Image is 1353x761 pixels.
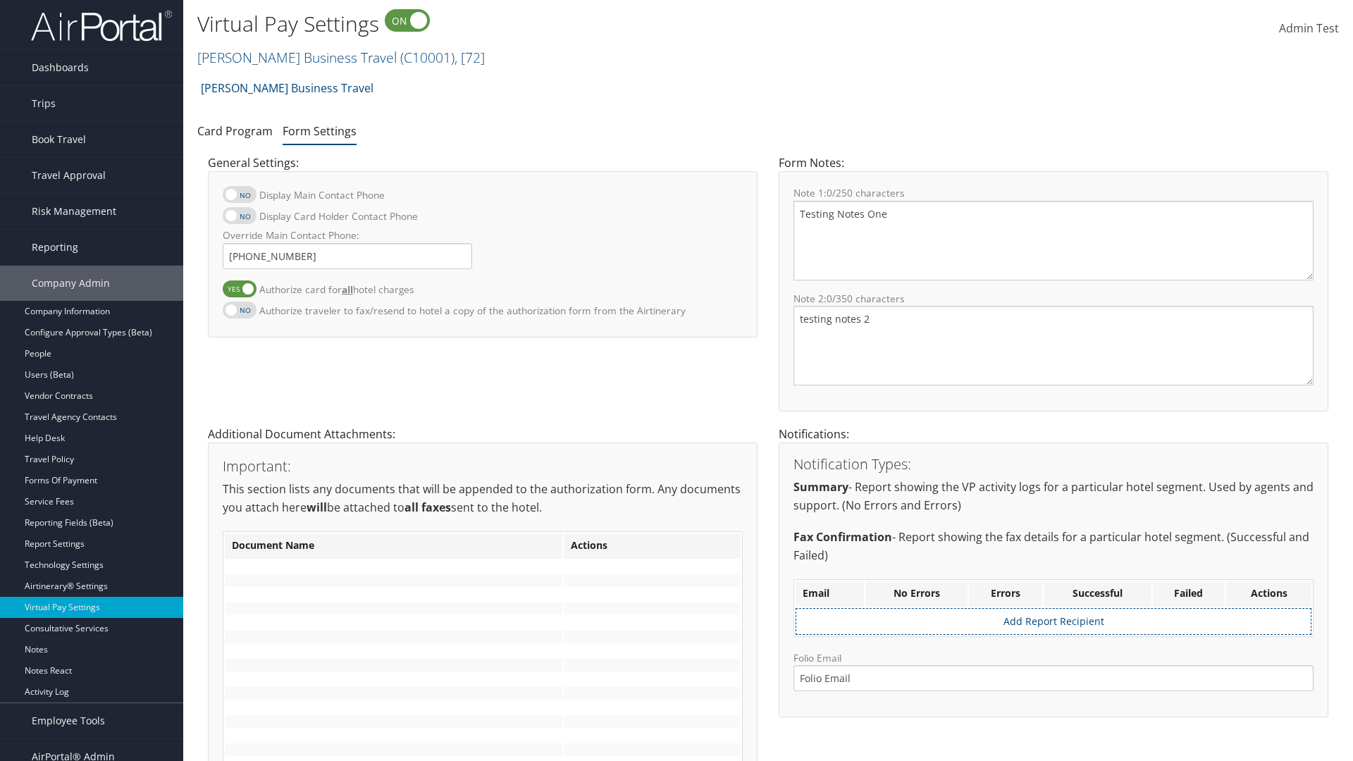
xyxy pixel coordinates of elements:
th: Actions [1226,581,1311,607]
span: 0 [827,186,832,199]
th: Failed [1153,581,1225,607]
span: Company Admin [32,266,110,301]
th: Errors [969,581,1042,607]
h3: Notification Types: [793,457,1314,471]
label: Display Main Contact Phone [259,182,385,208]
label: Note 2: /350 characters [793,292,1314,306]
span: ( C10001 ) [400,48,455,67]
label: Override Main Contact Phone: [223,228,472,242]
a: [PERSON_NAME] Business Travel [201,74,373,102]
img: airportal-logo.png [31,9,172,42]
p: This section lists any documents that will be appended to the authorization form. Any documents y... [223,481,743,516]
th: Successful [1044,581,1151,607]
strong: all [342,283,353,296]
span: Trips [32,86,56,121]
label: Authorize traveler to fax/resend to hotel a copy of the authorization form from the Airtinerary [259,297,686,323]
label: Authorize card for hotel charges [259,276,414,302]
a: [PERSON_NAME] Business Travel [197,48,485,67]
span: Admin Test [1279,20,1339,36]
span: 0 [827,292,832,305]
p: - Report showing the fax details for a particular hotel segment. (Successful and Failed) [793,528,1314,564]
th: Document Name [225,533,562,559]
a: Admin Test [1279,7,1339,51]
h1: Virtual Pay Settings [197,9,958,39]
input: Folio Email [793,665,1314,691]
span: Reporting [32,230,78,265]
label: Note 1: /250 characters [793,186,1314,200]
a: Add Report Recipient [1003,614,1104,628]
div: Notifications: [768,426,1339,731]
label: Folio Email [793,651,1314,691]
div: General Settings: [197,154,768,351]
span: Employee Tools [32,703,105,738]
h3: Important: [223,459,743,474]
label: Display Card Holder Contact Phone [259,203,418,229]
strong: Fax Confirmation [793,529,892,545]
span: Book Travel [32,122,86,157]
th: No Errors [865,581,967,607]
th: Actions [564,533,741,559]
a: Card Program [197,123,273,139]
textarea: testing notes 2 [793,306,1314,385]
strong: Summary [793,479,848,495]
th: Email [796,581,864,607]
strong: all faxes [404,500,451,515]
span: , [ 72 ] [455,48,485,67]
p: - Report showing the VP activity logs for a particular hotel segment. Used by agents and support.... [793,478,1314,514]
a: Form Settings [283,123,357,139]
span: Dashboards [32,50,89,85]
strong: will [307,500,327,515]
span: Risk Management [32,194,116,229]
textarea: Testing Notes One [793,201,1314,280]
span: Travel Approval [32,158,106,193]
div: Form Notes: [768,154,1339,426]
